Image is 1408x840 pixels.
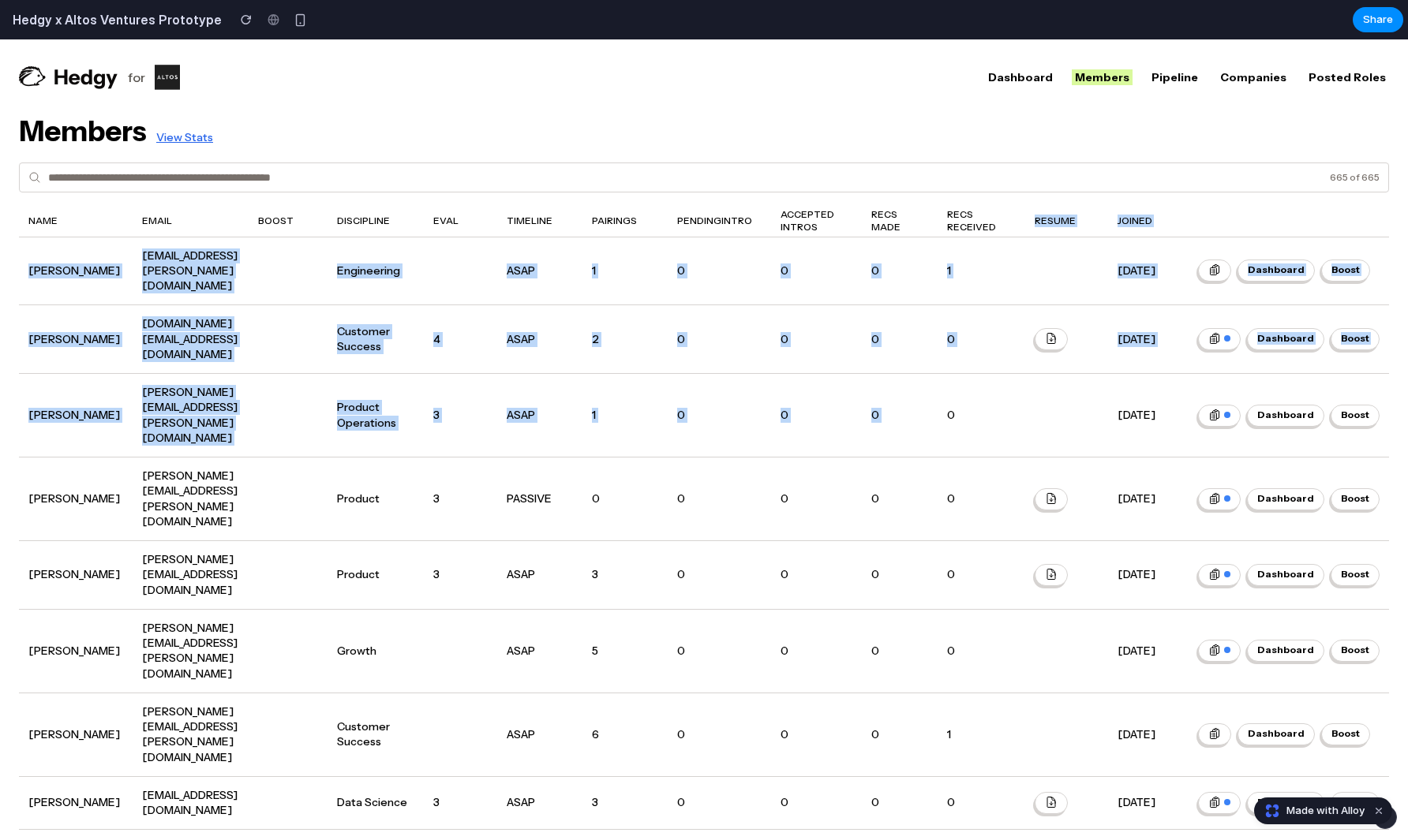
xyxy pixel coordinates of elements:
td: ASAP [497,737,583,790]
td: [DATE] [1108,569,1189,653]
button: Dashboard [1247,365,1324,387]
td: 0 [771,737,862,790]
button: Dashboard [1247,449,1324,471]
td: [DATE] [1108,653,1189,737]
a: [PERSON_NAME][EMAIL_ADDRESS][PERSON_NAME][DOMAIN_NAME] [142,581,238,641]
button: Dashboard [1247,289,1324,311]
button: Dashboard [1238,684,1315,706]
div: Timeline [507,175,574,188]
h2: Hedgy x Altos Ventures Prototype [6,10,222,29]
div: Discipline [337,175,414,188]
td: 0 [862,653,938,737]
td: 3 [582,737,668,790]
a: [PERSON_NAME][EMAIL_ADDRESS][PERSON_NAME][DOMAIN_NAME] [142,345,238,405]
td: 3 [582,502,668,570]
td: 0 [771,502,862,570]
td: [PERSON_NAME] [19,502,133,570]
td: 4 [424,266,497,334]
td: 1 [582,334,668,418]
td: 5 [582,569,668,653]
td: 0 [771,334,862,418]
td: 0 [938,334,1025,418]
td: ASAP [497,653,583,737]
img: Hedgy Logo [19,26,118,50]
button: Boost [1321,220,1370,242]
td: [DATE] [1108,334,1189,418]
a: [PERSON_NAME][EMAIL_ADDRESS][DOMAIN_NAME] [142,513,238,558]
td: [DATE] [1108,266,1189,334]
td: 0 [771,569,862,653]
a: Posted Roles [1305,30,1389,46]
button: Dashboard [1238,220,1315,242]
td: 0 [938,502,1025,570]
td: 1 [938,653,1025,737]
a: Made with Alloy [1255,803,1366,819]
div: Pairings [592,175,658,188]
td: 0 [668,334,771,418]
button: Boost [1331,365,1380,387]
td: 1 [938,197,1025,266]
button: Dashboard [1247,525,1324,547]
td: 0 [668,197,771,266]
td: 0 [668,653,771,737]
td: ASAP [497,197,583,266]
td: [PERSON_NAME] [19,334,133,418]
button: Boost [1331,525,1380,547]
td: ASAP [497,502,583,570]
td: 0 [771,418,862,502]
td: [DATE] [1108,197,1189,266]
td: 3 [424,737,497,790]
td: Customer Success [328,266,424,334]
div: Boost [258,175,319,188]
td: 0 [668,737,771,790]
a: Companies [1217,30,1290,46]
td: 0 [771,266,862,334]
td: 0 [668,418,771,502]
button: Dismiss watermark [1369,801,1388,820]
td: 0 [668,502,771,570]
td: 0 [668,569,771,653]
td: 0 [668,266,771,334]
button: Dashboard [1247,600,1324,622]
a: Dashboard [985,30,1056,46]
td: 0 [771,653,862,737]
td: 0 [582,418,668,502]
td: 3 [424,418,497,502]
td: Engineering [328,197,424,266]
span: for [128,28,145,47]
td: ASAP [497,266,583,334]
a: View Stats [156,90,213,106]
td: 0 [862,266,938,334]
div: Email [142,175,239,188]
td: 0 [771,197,862,266]
td: [PERSON_NAME] [19,197,133,266]
div: Eval [433,175,488,188]
td: [PERSON_NAME] [19,737,133,790]
td: Product Operations [328,334,424,418]
button: Share [1353,7,1403,32]
td: 0 [862,334,938,418]
td: Product [328,418,424,502]
button: Boost [1321,684,1370,706]
h1: Members [19,76,147,107]
td: Data Science [328,737,424,790]
div: PendingIntro [677,175,762,188]
span: Made with Alloy [1286,803,1365,819]
td: 3 [424,502,497,570]
div: Recs Received [947,169,1016,194]
td: 0 [862,502,938,570]
button: Boost [1331,289,1380,311]
td: 0 [938,569,1025,653]
a: [PERSON_NAME][EMAIL_ADDRESS][PERSON_NAME][DOMAIN_NAME] [142,665,238,725]
td: 0 [938,418,1025,502]
td: 0 [862,418,938,502]
td: ASAP [497,569,583,653]
div: Resume [1035,175,1099,188]
a: [PERSON_NAME][EMAIL_ADDRESS][PERSON_NAME][DOMAIN_NAME] [142,429,238,489]
td: [DATE] [1108,502,1189,570]
td: PASSIVE [497,418,583,502]
div: Name [28,175,123,188]
td: Product [328,502,424,570]
td: 0 [862,737,938,790]
img: Altos Ventures [155,25,180,50]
